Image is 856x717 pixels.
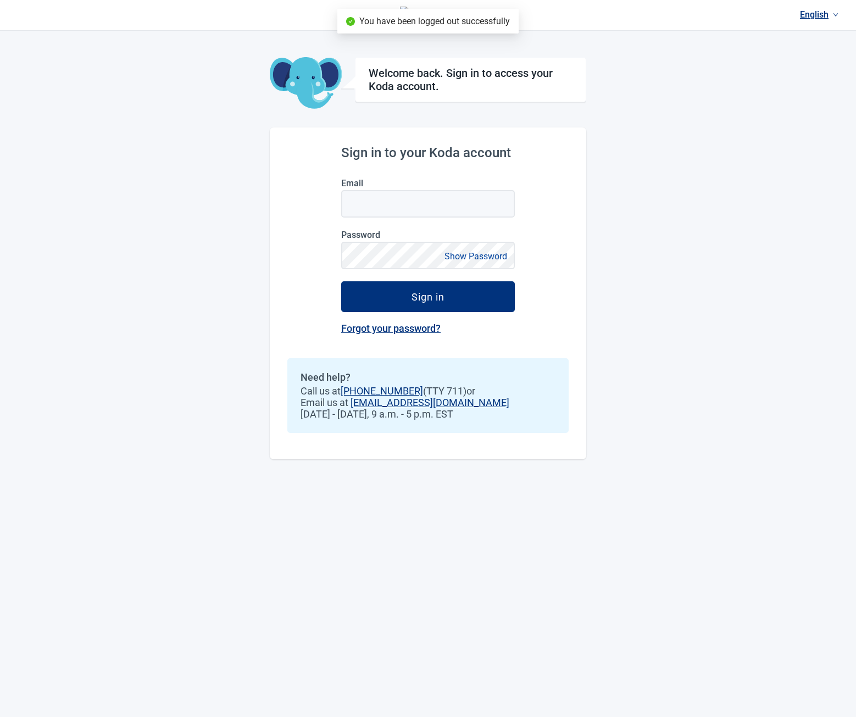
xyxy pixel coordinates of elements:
h2: Sign in to your Koda account [341,145,515,160]
a: [PHONE_NUMBER] [341,385,423,397]
main: Main content [270,31,586,459]
span: down [833,12,838,18]
label: Password [341,230,515,240]
img: Koda Health [400,7,457,24]
a: Current language: English [796,5,843,24]
h1: Welcome back. Sign in to access your Koda account. [369,66,572,93]
span: check-circle [346,17,355,26]
span: You have been logged out successfully [359,16,510,26]
span: Call us at (TTY 711) or [301,385,555,397]
h2: Need help? [301,371,555,383]
button: Show Password [441,249,510,264]
a: Forgot your password? [341,323,441,334]
span: [DATE] - [DATE], 9 a.m. - 5 p.m. EST [301,408,555,420]
div: Sign in [412,291,444,302]
span: Email us at [301,397,555,408]
button: Sign in [341,281,515,312]
img: Koda Elephant [270,57,342,110]
a: [EMAIL_ADDRESS][DOMAIN_NAME] [351,397,509,408]
label: Email [341,178,515,188]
